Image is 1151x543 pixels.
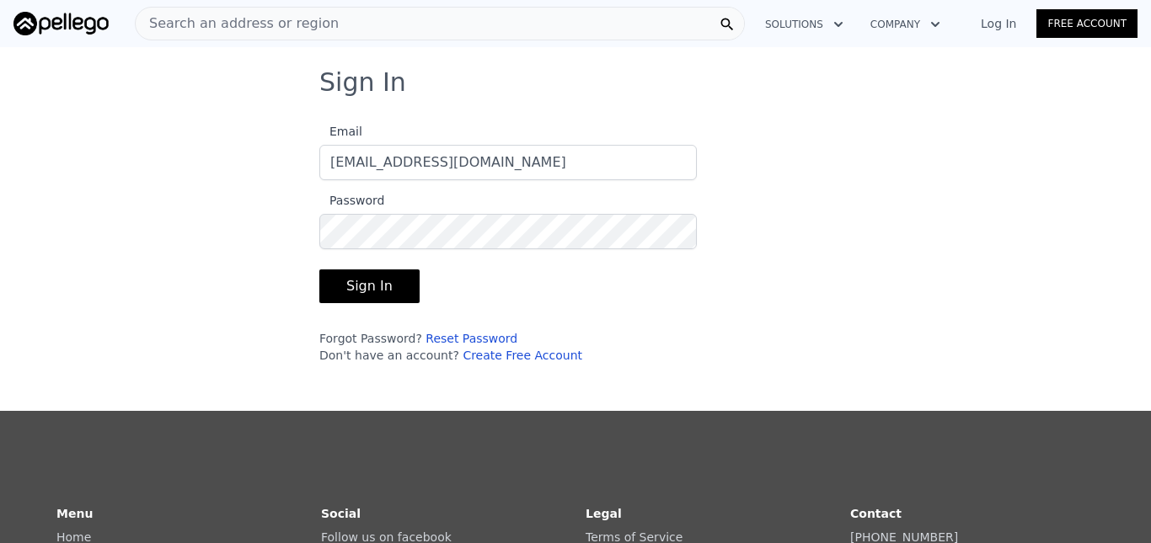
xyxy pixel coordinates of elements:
[850,507,902,520] strong: Contact
[321,507,361,520] strong: Social
[1036,9,1138,38] a: Free Account
[857,9,954,40] button: Company
[463,349,582,362] a: Create Free Account
[752,9,857,40] button: Solutions
[319,67,832,98] h3: Sign In
[13,12,109,35] img: Pellego
[319,125,362,138] span: Email
[136,13,339,34] span: Search an address or region
[319,214,697,249] input: Password
[961,15,1036,32] a: Log In
[426,332,517,345] a: Reset Password
[319,145,697,180] input: Email
[56,507,93,520] strong: Menu
[319,330,697,364] div: Forgot Password? Don't have an account?
[319,194,384,207] span: Password
[586,507,622,520] strong: Legal
[319,269,420,303] button: Sign In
